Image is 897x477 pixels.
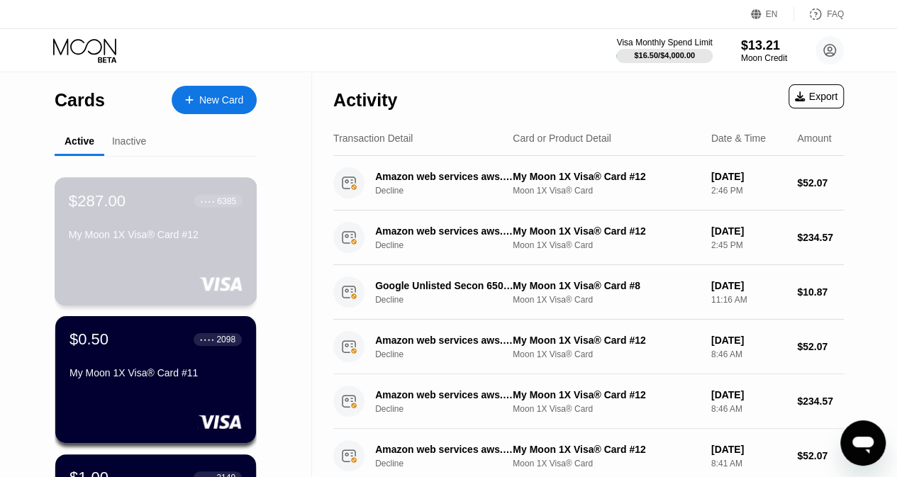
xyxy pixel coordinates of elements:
div: EN [766,9,778,19]
div: Amazon web services aws.amazon.coUSDeclineMy Moon 1X Visa® Card #12Moon 1X Visa® Card[DATE]2:46 P... [333,156,844,211]
div: $52.07 [797,177,844,189]
div: Moon Credit [741,53,787,63]
div: [DATE] [711,225,786,237]
div: 8:41 AM [711,459,786,468]
div: Decline [375,349,526,359]
div: Amazon web services aws.amazon.coUSDeclineMy Moon 1X Visa® Card #12Moon 1X Visa® Card[DATE]8:46 A... [333,374,844,429]
div: Inactive [112,135,146,147]
div: Activity [333,90,397,111]
div: $234.57 [797,395,844,407]
div: Amazon web services aws.amazon.coUSDeclineMy Moon 1X Visa® Card #12Moon 1X Visa® Card[DATE]2:45 P... [333,211,844,265]
div: 2:46 PM [711,186,786,196]
div: $52.07 [797,450,844,461]
div: Amazon web services aws.amazon.coUS [375,389,516,400]
div: Moon 1X Visa® Card [513,349,700,359]
div: Export [789,84,844,108]
div: $16.50 / $4,000.00 [634,51,695,60]
div: My Moon 1X Visa® Card #8 [513,280,700,291]
div: Moon 1X Visa® Card [513,459,700,468]
div: $13.21Moon Credit [741,38,787,63]
div: EN [751,7,794,21]
div: Amazon web services aws.amazon.coUSDeclineMy Moon 1X Visa® Card #12Moon 1X Visa® Card[DATE]8:46 A... [333,320,844,374]
div: 8:46 AM [711,404,786,414]
div: $0.50 [69,330,108,349]
div: Amazon web services aws.amazon.coUS [375,444,516,455]
div: Decline [375,295,526,305]
div: 11:16 AM [711,295,786,305]
div: My Moon 1X Visa® Card #12 [513,335,700,346]
div: Moon 1X Visa® Card [513,186,700,196]
div: Active [65,135,94,147]
div: Visa Monthly Spend Limit$16.50/$4,000.00 [616,38,712,63]
div: $52.07 [797,341,844,352]
div: Card or Product Detail [513,133,611,144]
div: Decline [375,459,526,468]
div: FAQ [794,7,844,21]
div: Amazon web services aws.amazon.coUS [375,335,516,346]
div: Amazon web services aws.amazon.coUS [375,225,516,237]
div: ● ● ● ● [200,337,214,342]
div: $287.00● ● ● ●6385My Moon 1X Visa® Card #12 [55,178,256,305]
div: Decline [375,240,526,250]
div: My Moon 1X Visa® Card #11 [69,367,242,378]
div: Decline [375,186,526,196]
div: Cards [55,90,105,111]
div: Decline [375,404,526,414]
div: ● ● ● ● [201,198,215,203]
div: $10.87 [797,286,844,298]
div: [DATE] [711,335,786,346]
div: Date & Time [711,133,766,144]
div: Transaction Detail [333,133,413,144]
div: Google Unlisted Secon 650-2530000 USDeclineMy Moon 1X Visa® Card #8Moon 1X Visa® Card[DATE]11:16 ... [333,265,844,320]
div: Moon 1X Visa® Card [513,295,700,305]
div: $234.57 [797,232,844,243]
div: Visa Monthly Spend Limit [616,38,712,47]
div: My Moon 1X Visa® Card #12 [513,171,700,182]
div: 6385 [217,196,236,206]
div: 2:45 PM [711,240,786,250]
div: $0.50● ● ● ●2098My Moon 1X Visa® Card #11 [55,316,256,443]
div: $13.21 [741,38,787,53]
div: New Card [199,94,243,106]
div: My Moon 1X Visa® Card #12 [513,389,700,400]
div: Export [795,91,837,102]
div: [DATE] [711,389,786,400]
div: My Moon 1X Visa® Card #12 [513,225,700,237]
div: [DATE] [711,171,786,182]
div: FAQ [827,9,844,19]
div: [DATE] [711,280,786,291]
div: Moon 1X Visa® Card [513,240,700,250]
div: Moon 1X Visa® Card [513,404,700,414]
div: 2098 [216,335,235,344]
div: [DATE] [711,444,786,455]
div: My Moon 1X Visa® Card #12 [69,229,243,240]
div: $287.00 [69,191,126,210]
div: Amount [797,133,831,144]
div: Google Unlisted Secon 650-2530000 US [375,280,516,291]
div: New Card [172,86,257,114]
iframe: Button to launch messaging window [840,420,886,466]
div: My Moon 1X Visa® Card #12 [513,444,700,455]
div: 8:46 AM [711,349,786,359]
div: Amazon web services aws.amazon.coUS [375,171,516,182]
